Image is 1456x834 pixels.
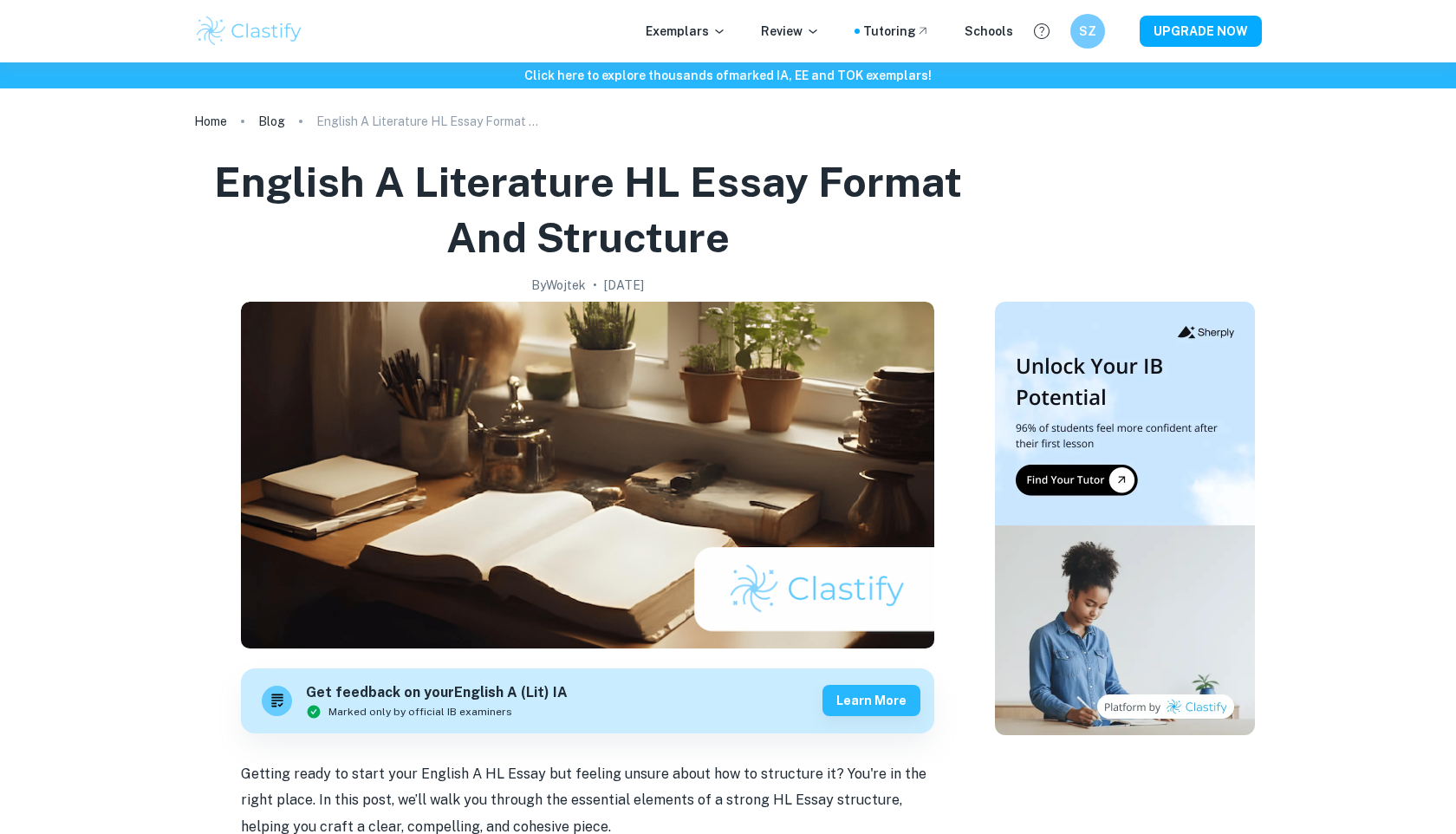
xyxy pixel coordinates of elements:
img: Clastify logo [194,14,304,49]
img: English A Literature HL Essay Format and Structure cover image [241,302,934,648]
button: Help and Feedback [1027,16,1056,46]
a: Tutoring [863,22,930,41]
button: Learn more [822,685,920,716]
p: Review [761,22,820,41]
a: Blog [258,109,285,134]
p: English A Literature HL Essay Format and Structure [316,112,542,131]
p: Exemplars [646,22,726,41]
h1: English A Literature HL Essay Format and Structure [201,154,974,265]
h6: Get feedback on your English A (Lit) IA [306,682,568,704]
h2: By Wojtek [531,276,586,295]
a: Schools [965,22,1013,41]
a: Get feedback on yourEnglish A (Lit) IAMarked only by official IB examinersLearn more [241,668,934,733]
img: Thumbnail [995,302,1255,735]
a: Home [194,109,227,134]
h6: Click here to explore thousands of marked IA, EE and TOK exemplars ! [3,66,1453,85]
h2: [DATE] [604,276,644,295]
h6: SZ [1078,22,1098,41]
p: • [593,276,597,295]
button: UPGRADE NOW [1140,16,1262,47]
button: SZ [1070,14,1105,49]
span: Marked only by official IB examiners [328,704,512,720]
